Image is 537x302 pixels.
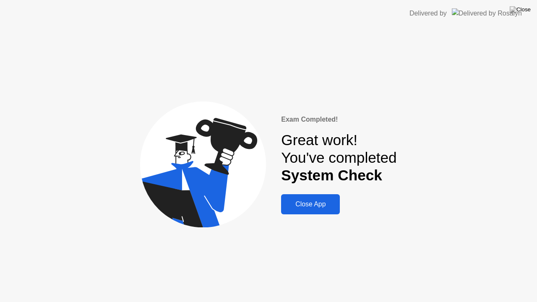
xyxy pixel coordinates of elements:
div: Exam Completed! [281,115,396,125]
div: Great work! You've completed [281,131,396,185]
button: Close App [281,194,340,214]
div: Delivered by [409,8,447,18]
div: Close App [284,200,337,208]
img: Close [510,6,531,13]
img: Delivered by Rosalyn [452,8,522,18]
b: System Check [281,167,382,183]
